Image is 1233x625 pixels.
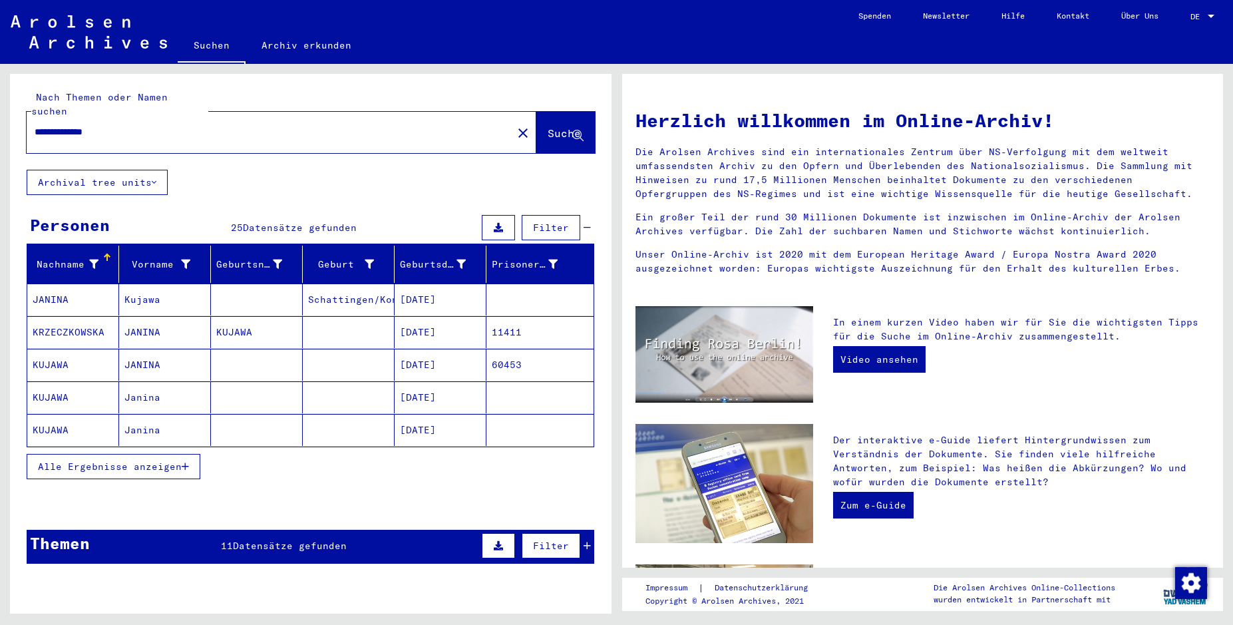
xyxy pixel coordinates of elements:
mat-cell: [DATE] [395,284,486,315]
button: Filter [522,533,580,558]
span: 11 [221,540,233,552]
p: wurden entwickelt in Partnerschaft mit [934,594,1115,606]
p: Ein großer Teil der rund 30 Millionen Dokumente ist inzwischen im Online-Archiv der Arolsen Archi... [635,210,1210,238]
span: Filter [533,222,569,234]
mat-cell: [DATE] [395,414,486,446]
div: Zustimmung ändern [1174,566,1206,598]
mat-cell: 11411 [486,316,594,348]
span: Datensätze gefunden [243,222,357,234]
div: Nachname [33,254,118,275]
mat-cell: KRZECZKOWSKA [27,316,119,348]
mat-cell: JANINA [119,316,211,348]
mat-cell: [DATE] [395,349,486,381]
a: Datenschutzerklärung [704,581,824,595]
span: Filter [533,540,569,552]
p: Unser Online-Archiv ist 2020 mit dem European Heritage Award / Europa Nostra Award 2020 ausgezeic... [635,248,1210,276]
img: Arolsen_neg.svg [11,15,167,49]
div: Prisoner # [492,258,558,272]
mat-header-cell: Geburtsname [211,246,303,283]
button: Suche [536,112,595,153]
mat-icon: close [515,125,531,141]
mat-cell: KUJAWA [27,349,119,381]
mat-cell: JANINA [119,349,211,381]
h1: Herzlich willkommen im Online-Archiv! [635,106,1210,134]
button: Filter [522,215,580,240]
mat-cell: 60453 [486,349,594,381]
a: Zum e-Guide [833,492,914,519]
img: yv_logo.png [1160,577,1210,610]
mat-cell: KUJAWA [211,316,303,348]
span: Alle Ergebnisse anzeigen [38,461,182,473]
button: Clear [510,119,536,146]
mat-cell: Schattingen/Konin [303,284,395,315]
div: Geburtsdatum [400,254,486,275]
mat-cell: [DATE] [395,381,486,413]
img: video.jpg [635,306,814,403]
mat-cell: Janina [119,381,211,413]
div: Geburtsname [216,254,302,275]
div: Geburtsname [216,258,282,272]
mat-cell: [DATE] [395,316,486,348]
div: Geburtsdatum [400,258,466,272]
mat-cell: JANINA [27,284,119,315]
mat-header-cell: Geburtsdatum [395,246,486,283]
mat-label: Nach Themen oder Namen suchen [31,91,168,117]
button: Alle Ergebnisse anzeigen [27,454,200,479]
span: Datensätze gefunden [233,540,347,552]
mat-cell: KUJAWA [27,381,119,413]
a: Suchen [178,29,246,64]
button: Archival tree units [27,170,168,195]
img: eguide.jpg [635,424,814,543]
span: Suche [548,126,581,140]
p: Die Arolsen Archives Online-Collections [934,582,1115,594]
div: Vorname [124,258,190,272]
div: Personen [30,213,110,237]
div: Prisoner # [492,254,578,275]
div: Vorname [124,254,210,275]
div: Themen [30,531,90,555]
div: Nachname [33,258,98,272]
div: Geburt‏ [308,254,394,275]
a: Archiv erkunden [246,29,367,61]
mat-cell: KUJAWA [27,414,119,446]
p: In einem kurzen Video haben wir für Sie die wichtigsten Tipps für die Suche im Online-Archiv zusa... [833,315,1210,343]
div: | [645,581,824,595]
mat-header-cell: Prisoner # [486,246,594,283]
mat-header-cell: Vorname [119,246,211,283]
p: Copyright © Arolsen Archives, 2021 [645,595,824,607]
img: Zustimmung ändern [1175,567,1207,599]
a: Video ansehen [833,346,926,373]
span: DE [1190,12,1205,21]
mat-cell: Janina [119,414,211,446]
mat-cell: Kujawa [119,284,211,315]
mat-header-cell: Geburt‏ [303,246,395,283]
p: Der interaktive e-Guide liefert Hintergrundwissen zum Verständnis der Dokumente. Sie finden viele... [833,433,1210,489]
div: Geburt‏ [308,258,374,272]
p: Die Arolsen Archives sind ein internationales Zentrum über NS-Verfolgung mit dem weltweit umfasse... [635,145,1210,201]
mat-header-cell: Nachname [27,246,119,283]
a: Impressum [645,581,698,595]
span: 25 [231,222,243,234]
